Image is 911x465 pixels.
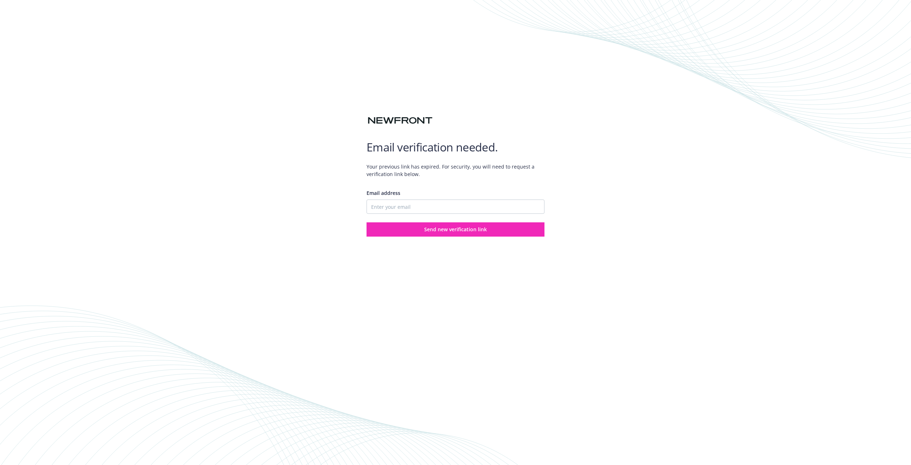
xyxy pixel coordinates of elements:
[367,200,544,214] input: Enter your email
[367,157,544,184] span: Your previous link has expired. For security, you will need to request a verification link below.
[367,222,544,237] button: Send new verification link
[367,140,544,154] h1: Email verification needed.
[367,190,400,196] span: Email address
[367,114,434,127] img: Newfront logo
[424,226,487,233] span: Send new verification link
